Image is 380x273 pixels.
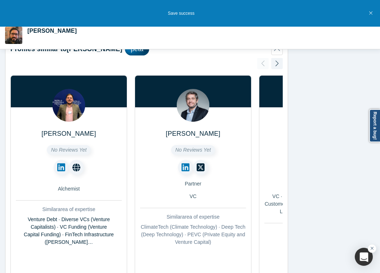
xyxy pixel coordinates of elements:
[27,27,77,35] h3: [PERSON_NAME]
[53,89,85,122] img: Pavel Koktyshev's Profile Image
[5,27,22,44] img: Travis Linderman's Profile Image
[16,185,122,193] div: Alchemist
[16,206,122,213] div: Similar area of expertise
[41,130,96,137] a: [PERSON_NAME]
[16,216,122,246] div: Venture Debt · Diverse VCs (Venture Capitalists) · VC Funding (Venture Capital Funding) · FinTech...
[168,10,195,17] p: Save success
[166,130,220,137] a: [PERSON_NAME]
[140,193,246,200] div: VC
[140,213,246,221] div: Similar area of expertise
[264,193,370,215] div: VC · Angel · Strategic Investor · Mentor · Customer · Channel Partner · Industry Analyst · Lectur...
[141,224,246,245] span: ClimateTech (Climate Technology) · Deep Tech (Deep Technology) · PEVC (Private Equity and Venture...
[185,181,201,187] span: Partner
[51,147,87,153] span: No Reviews Yet
[264,228,370,236] div: Similar area of expertise
[175,147,211,153] span: No Reviews Yet
[177,89,210,122] img: Benjamin Wainstain's Profile Image
[369,109,380,142] a: Report a bug!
